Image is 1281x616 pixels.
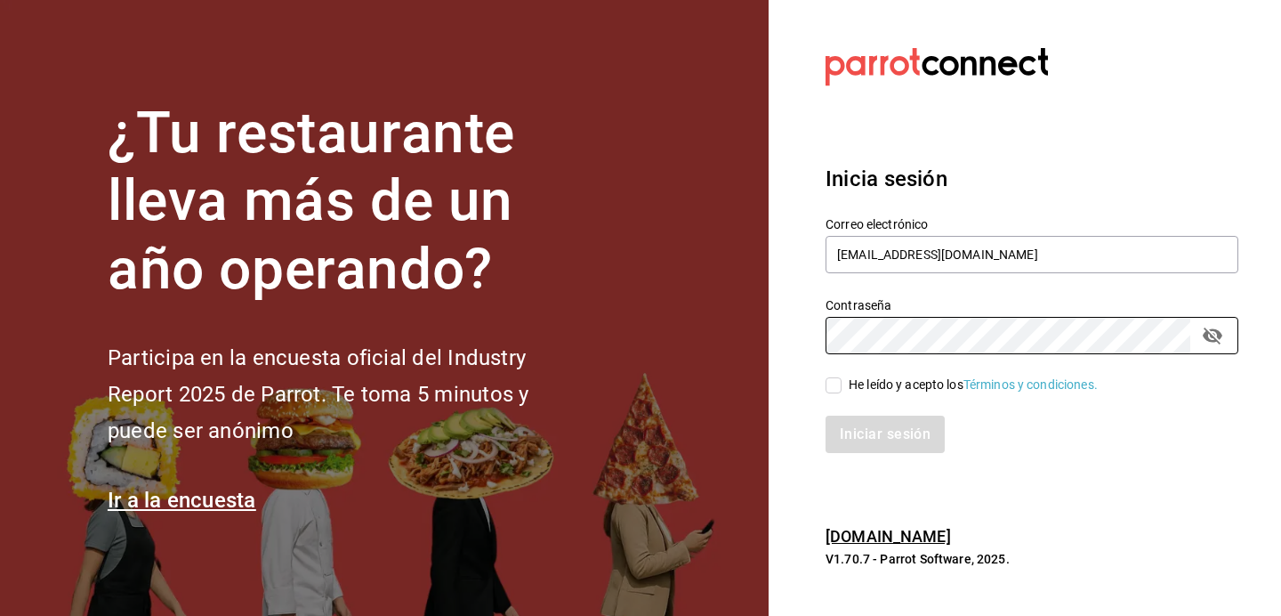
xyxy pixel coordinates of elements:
[826,550,1238,568] p: V1.70.7 - Parrot Software, 2025.
[826,236,1238,273] input: Ingresa tu correo electrónico
[826,298,1238,311] label: Contraseña
[108,340,588,449] h2: Participa en la encuesta oficial del Industry Report 2025 de Parrot. Te toma 5 minutos y puede se...
[108,488,256,513] a: Ir a la encuesta
[826,527,951,546] a: [DOMAIN_NAME]
[826,163,1238,195] h3: Inicia sesión
[826,217,1238,230] label: Correo electrónico
[108,100,588,304] h1: ¿Tu restaurante lleva más de un año operando?
[849,376,1098,394] div: He leído y acepto los
[963,377,1098,392] a: Términos y condiciones.
[1197,320,1228,351] button: passwordField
